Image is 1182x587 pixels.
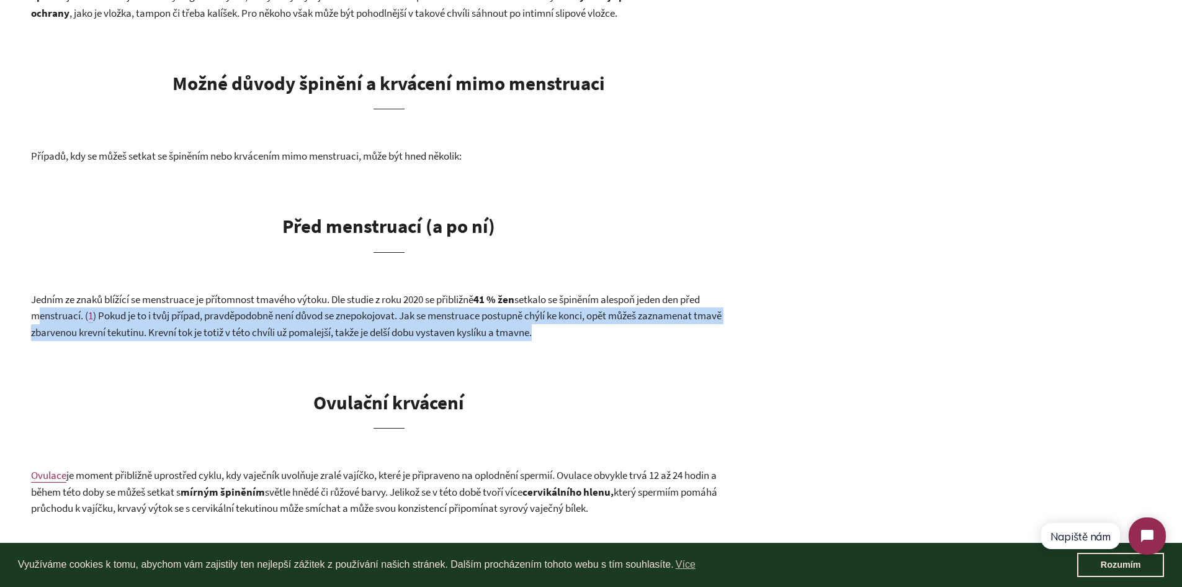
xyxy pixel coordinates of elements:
iframe: Tidio Chat [1029,507,1176,565]
a: learn more about cookies [674,555,697,574]
span: je moment přibližně uprostřed cyklu, kdy vaječník uvolňuje zralé vajíčko, které je připraveno na ... [31,468,717,499]
span: Jedním ze znaků blížící se menstruace je přítomnost tmavého výtoku. Dle studie z roku 2020 se při... [31,293,473,306]
b: Možné důvody špinění a krvácení mimo menstruaci [172,71,605,95]
span: ) Pokud je to i tvůj případ, pravděpodobně není důvod se znepokojovat. Jak se menstruace postupně... [31,309,722,339]
b: Ovulační krvácení [313,390,464,414]
span: 1 [88,309,93,322]
b: mírným špiněním [181,485,265,499]
span: Využíváme cookies k tomu, abychom vám zajistily ten nejlepší zážitek z používání našich stránek. ... [18,555,1077,574]
span: Případů, kdy se můžeš setkat se špiněním nebo krvácením mimo menstruaci, může být hned několik: [31,149,462,163]
b: cervikálního hlenu, [522,485,614,499]
b: 41 % žen [473,293,514,306]
a: 1 [88,309,93,323]
span: světle hnědé či růžové barvy. Jelikož se v této době tvoří více [265,485,522,499]
span: , jako je vložka, tampon či třeba kalíšek. Pro někoho však může být pohodlnější v takové chvíli s... [69,6,617,20]
a: Ovulace [31,468,66,483]
b: Před menstruací (a po ní) [282,214,495,238]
